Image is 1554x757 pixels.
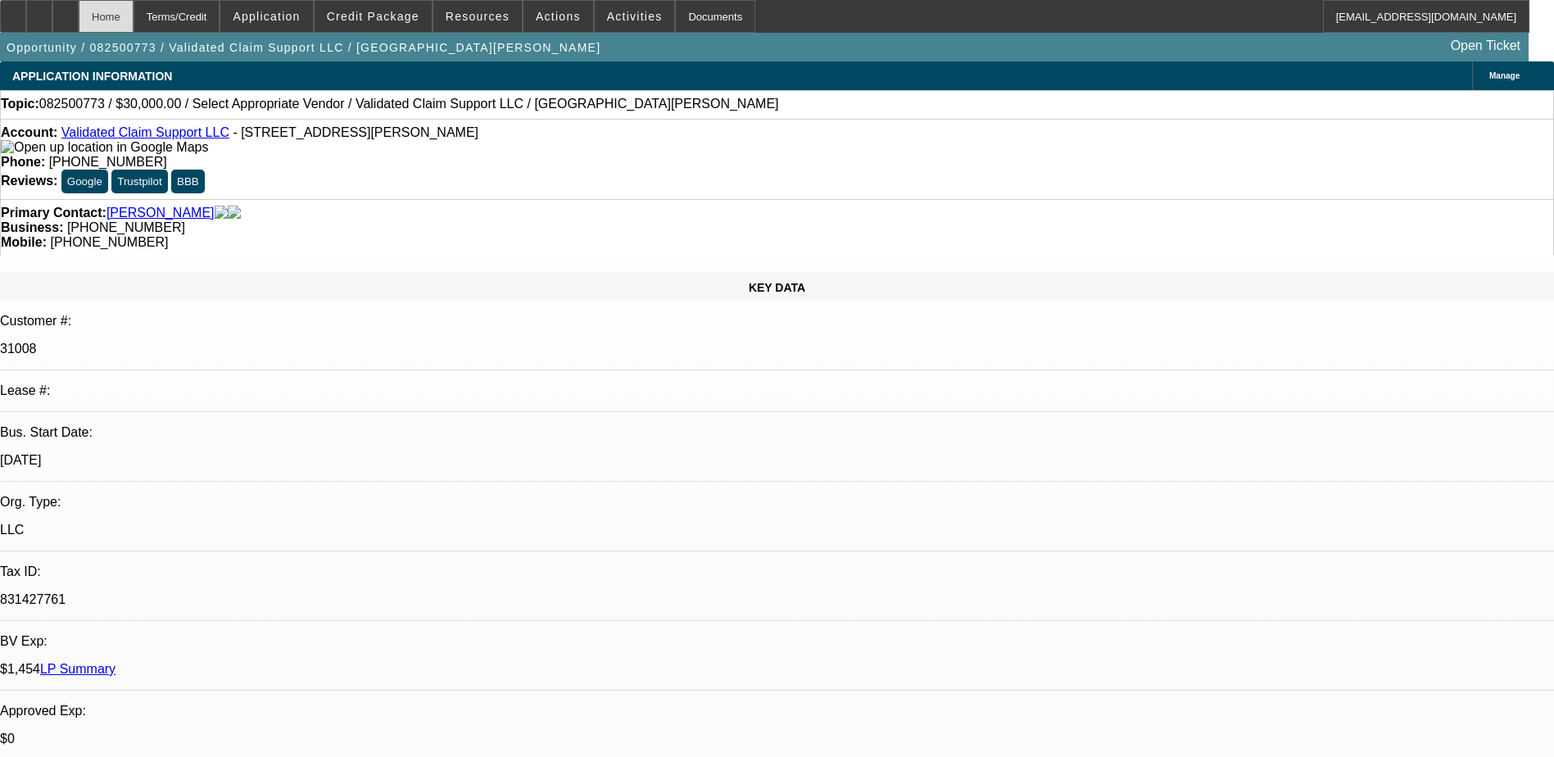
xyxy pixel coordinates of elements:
span: Manage [1489,71,1520,80]
span: [PHONE_NUMBER] [50,235,168,249]
strong: Phone: [1,155,45,169]
strong: Mobile: [1,235,47,249]
span: Actions [536,10,581,23]
button: Application [220,1,312,32]
span: Application [233,10,300,23]
img: linkedin-icon.png [228,206,241,220]
span: APPLICATION INFORMATION [12,70,172,83]
button: Actions [523,1,593,32]
span: Credit Package [327,10,419,23]
strong: Business: [1,220,63,234]
span: Resources [446,10,510,23]
span: Activities [607,10,663,23]
span: KEY DATA [749,281,805,294]
img: facebook-icon.png [215,206,228,220]
strong: Primary Contact: [1,206,106,220]
button: Credit Package [315,1,432,32]
a: View Google Maps [1,140,208,154]
a: LP Summary [40,662,116,676]
button: Activities [595,1,675,32]
span: 082500773 / $30,000.00 / Select Appropriate Vendor / Validated Claim Support LLC / [GEOGRAPHIC_DA... [39,97,779,111]
button: BBB [171,170,205,193]
span: [PHONE_NUMBER] [67,220,185,234]
span: [PHONE_NUMBER] [49,155,167,169]
a: Validated Claim Support LLC [61,125,229,139]
span: - [STREET_ADDRESS][PERSON_NAME] [233,125,478,139]
strong: Reviews: [1,174,57,188]
button: Google [61,170,108,193]
span: Opportunity / 082500773 / Validated Claim Support LLC / [GEOGRAPHIC_DATA][PERSON_NAME] [7,41,600,54]
a: Open Ticket [1444,32,1527,60]
strong: Account: [1,125,57,139]
img: Open up location in Google Maps [1,140,208,155]
a: [PERSON_NAME] [106,206,215,220]
button: Trustpilot [111,170,167,193]
strong: Topic: [1,97,39,111]
button: Resources [433,1,522,32]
